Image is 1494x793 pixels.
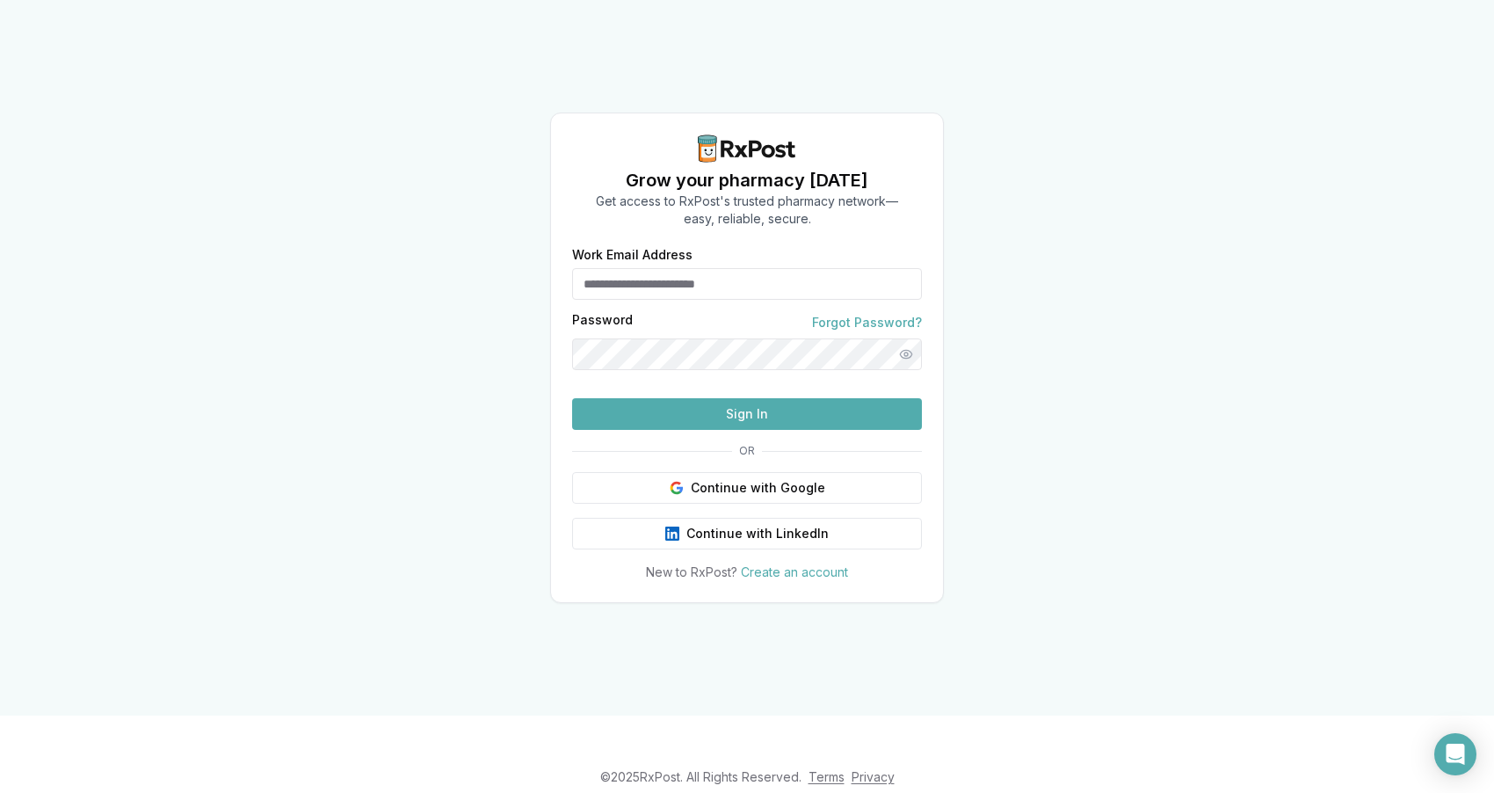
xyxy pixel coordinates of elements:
[691,135,803,163] img: RxPost Logo
[646,564,737,579] span: New to RxPost?
[665,527,679,541] img: LinkedIn
[1434,733,1476,775] div: Open Intercom Messenger
[572,314,633,331] label: Password
[890,338,922,370] button: Show password
[741,564,848,579] a: Create an account
[809,769,845,784] a: Terms
[596,193,898,228] p: Get access to RxPost's trusted pharmacy network— easy, reliable, secure.
[852,769,895,784] a: Privacy
[670,481,684,495] img: Google
[596,168,898,193] h1: Grow your pharmacy [DATE]
[572,249,922,261] label: Work Email Address
[732,444,762,458] span: OR
[572,472,922,504] button: Continue with Google
[812,314,922,331] a: Forgot Password?
[572,398,922,430] button: Sign In
[572,518,922,549] button: Continue with LinkedIn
